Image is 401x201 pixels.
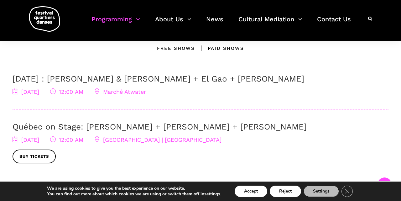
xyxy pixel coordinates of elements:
[317,14,351,32] a: Contact Us
[155,14,191,32] a: About Us
[13,74,304,83] a: [DATE] : [PERSON_NAME] & [PERSON_NAME] + El Gao + [PERSON_NAME]
[29,6,60,32] img: logo-fqd-med
[13,136,39,143] span: [DATE]
[204,191,220,197] button: settings
[13,122,307,131] a: Québec on Stage: [PERSON_NAME] + [PERSON_NAME] + [PERSON_NAME]
[304,186,339,197] button: Settings
[157,45,195,52] div: Free Shows
[94,88,146,95] span: Marché Atwater
[235,186,267,197] button: Accept
[91,14,140,32] a: Programming
[195,45,244,52] div: Paid shows
[238,14,302,32] a: Cultural Mediation
[50,136,83,143] span: 12:00 AM
[206,14,223,32] a: News
[50,88,83,95] span: 12:00 AM
[13,150,56,164] a: Buy tickets
[270,186,301,197] button: Reject
[47,186,221,191] p: We are using cookies to give you the best experience on our website.
[94,136,221,143] span: [GEOGRAPHIC_DATA] | [GEOGRAPHIC_DATA]
[47,191,221,197] p: You can find out more about which cookies we are using or switch them off in .
[13,88,39,95] span: [DATE]
[341,186,353,197] button: Close GDPR Cookie Banner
